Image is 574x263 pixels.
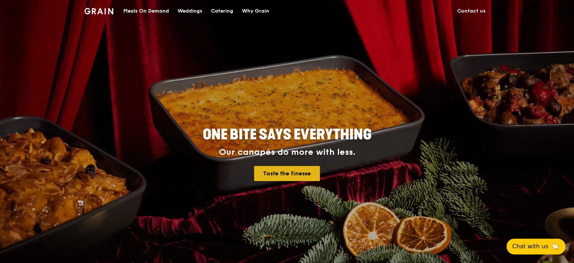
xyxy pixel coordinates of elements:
a: Why Grain [238,0,274,22]
a: Catering [207,0,238,22]
a: Weddings [173,0,207,22]
div: Meals On Demand [123,0,169,22]
div: Catering [211,0,233,22]
a: Contact us [453,0,490,22]
span: ONE BITE SAYS EVERYTHING [203,126,372,143]
span: 🦙 [551,242,560,251]
div: Weddings [178,0,202,22]
div: Our canapés do more with less. [158,147,417,157]
a: Taste the finesse [254,166,320,181]
span: Chat with us [512,242,548,251]
button: Chat with us🦙 [506,239,565,254]
div: Why Grain [242,0,269,22]
img: Grain [84,8,114,14]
